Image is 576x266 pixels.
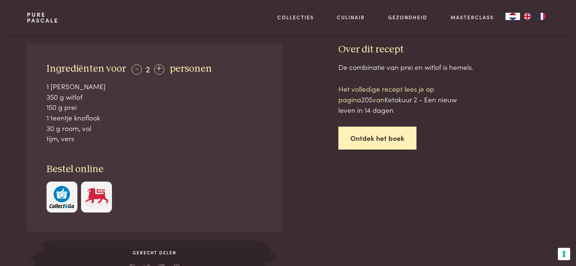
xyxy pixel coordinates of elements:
[154,64,164,75] div: +
[27,12,59,23] a: PurePascale
[47,64,126,74] span: Ingrediënten voor
[505,13,549,20] aside: Language selected: Nederlands
[505,13,520,20] a: NL
[47,81,263,92] div: 1 [PERSON_NAME]
[535,13,549,20] a: FR
[337,13,365,21] a: Culinair
[277,13,314,21] a: Collecties
[84,186,109,208] img: Delhaize
[47,123,263,134] div: 30 g room, vol
[558,248,570,260] button: Uw voorkeuren voor toestemming voor trackingtechnologieën
[388,13,427,21] a: Gezondheid
[361,94,372,104] span: 205
[49,186,74,208] img: c308188babc36a3a401bcb5cb7e020f4d5ab42f7cacd8327e500463a43eeb86c.svg
[520,13,549,20] ul: Language list
[338,43,549,56] h3: Over dit recept
[338,62,549,72] div: De combinatie van prei en witlof is hemels.
[520,13,535,20] a: EN
[47,133,263,144] div: tijm, vers
[451,13,494,21] a: Masterclass
[132,64,142,75] div: -
[338,127,416,150] a: Ontdek het boek
[170,64,212,74] span: personen
[49,249,259,256] span: Gerecht delen
[47,92,263,102] div: 350 g witlof
[338,84,462,115] p: Het volledige recept lees je op pagina van
[47,112,263,123] div: 1 teentje knoflook
[338,94,457,115] span: Ketokuur 2 - Een nieuw leven in 14 dagen
[505,13,520,20] div: Language
[47,102,263,112] div: 150 g prei
[47,163,263,176] h3: Bestel online
[146,63,150,75] span: 2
